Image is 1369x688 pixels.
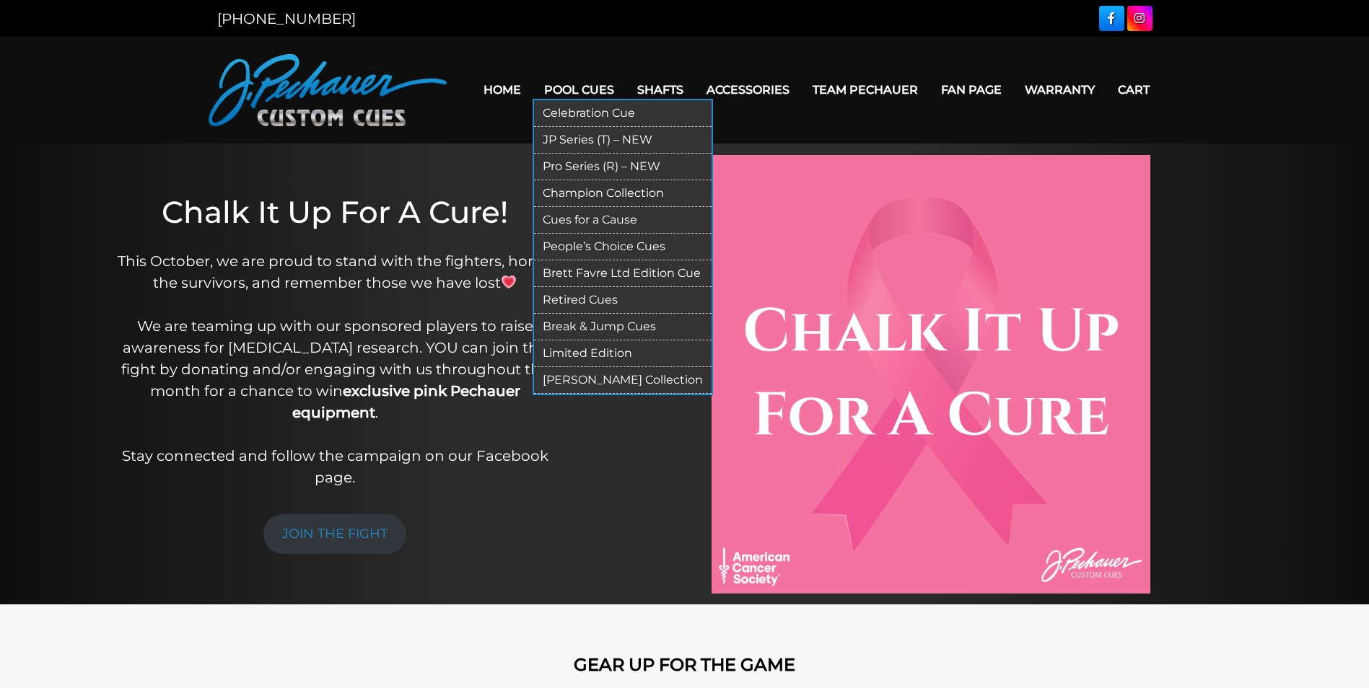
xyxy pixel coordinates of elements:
[534,127,712,154] a: JP Series (T) – NEW
[695,71,801,108] a: Accessories
[574,654,795,675] strong: GEAR UP FOR THE GAME
[1106,71,1161,108] a: Cart
[292,382,520,421] strong: exclusive pink Pechauer equipment
[472,71,533,108] a: Home
[534,260,712,287] a: Brett Favre Ltd Edition Cue
[534,207,712,234] a: Cues for a Cause
[930,71,1013,108] a: Fan Page
[534,367,712,394] a: [PERSON_NAME] Collection
[534,154,712,180] a: Pro Series (R) – NEW
[209,54,447,126] img: Pechauer Custom Cues
[110,194,560,230] h1: Chalk It Up For A Cure!
[534,287,712,314] a: Retired Cues
[534,180,712,207] a: Champion Collection
[110,250,560,488] p: This October, we are proud to stand with the fighters, honor the survivors, and remember those we...
[533,71,626,108] a: Pool Cues
[1013,71,1106,108] a: Warranty
[534,314,712,340] a: Break & Jump Cues
[217,10,356,27] a: [PHONE_NUMBER]
[801,71,930,108] a: Team Pechauer
[534,234,712,260] a: People’s Choice Cues
[626,71,695,108] a: Shafts
[534,100,712,127] a: Celebration Cue
[534,340,712,367] a: Limited Edition
[263,514,406,554] a: JOIN THE FIGHT
[502,275,516,289] img: 💗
